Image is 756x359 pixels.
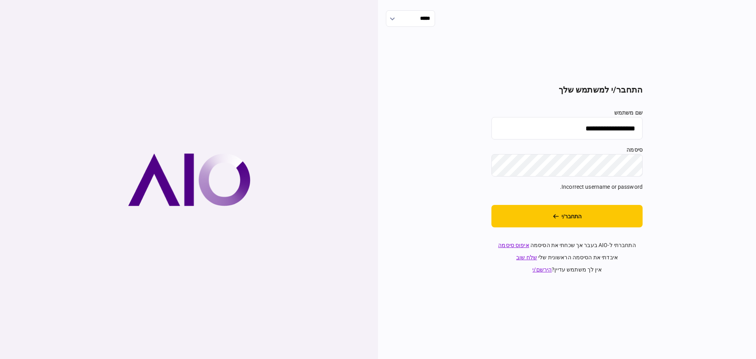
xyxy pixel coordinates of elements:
[532,266,552,273] a: הירשם/י
[491,146,643,154] label: סיסמה
[128,153,250,206] img: AIO company logo
[491,117,643,140] input: שם משתמש
[491,154,643,177] input: סיסמה
[516,254,537,260] a: שלח שוב
[491,253,643,262] div: איבדתי את הסיסמה הראשונית שלי
[491,109,643,117] label: שם משתמש
[491,205,643,227] button: התחבר/י
[491,85,643,95] h2: התחבר/י למשתמש שלך
[491,183,643,191] div: Incorrect username or password.
[498,242,529,248] a: איפוס סיסמה
[386,10,435,27] input: הראה אפשרויות בחירת שפה
[491,241,643,249] div: התחברתי ל-AIO בעבר אך שכחתי את הסיסמה
[491,266,643,274] div: אין לך משתמש עדיין ?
